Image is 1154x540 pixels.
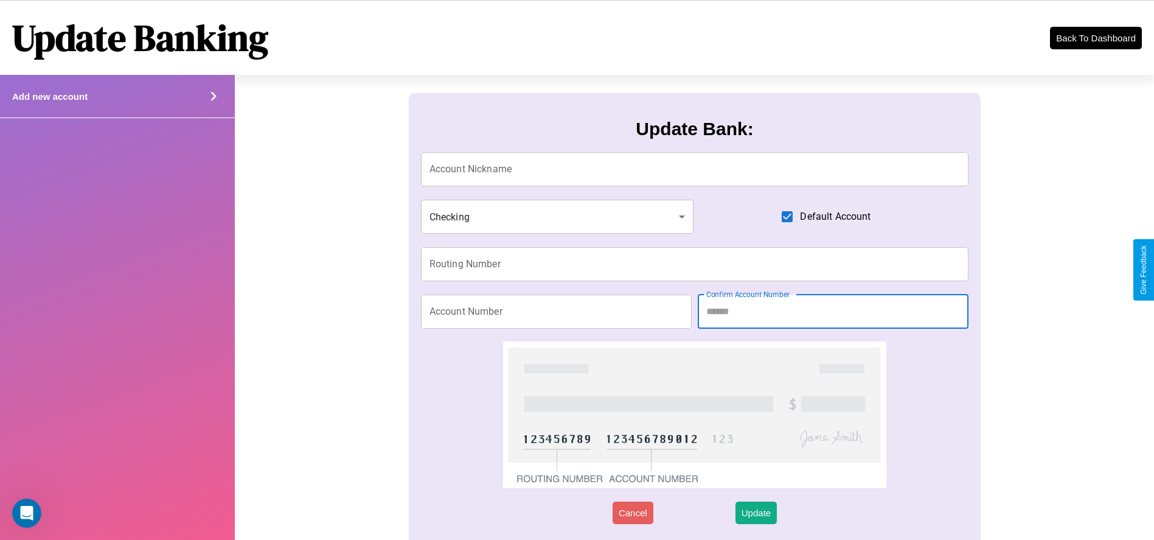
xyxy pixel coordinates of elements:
[706,289,790,300] label: Confirm Account Number
[503,342,887,488] img: check
[12,13,268,63] h1: Update Banking
[421,200,693,234] div: Checking
[1139,245,1148,295] div: Give Feedback
[800,209,871,224] span: Default Account
[735,502,777,524] button: Update
[1050,27,1142,49] button: Back To Dashboard
[12,499,41,528] iframe: Intercom live chat
[613,502,653,524] button: Cancel
[636,119,753,139] h3: Update Bank:
[12,91,88,102] h4: Add new account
